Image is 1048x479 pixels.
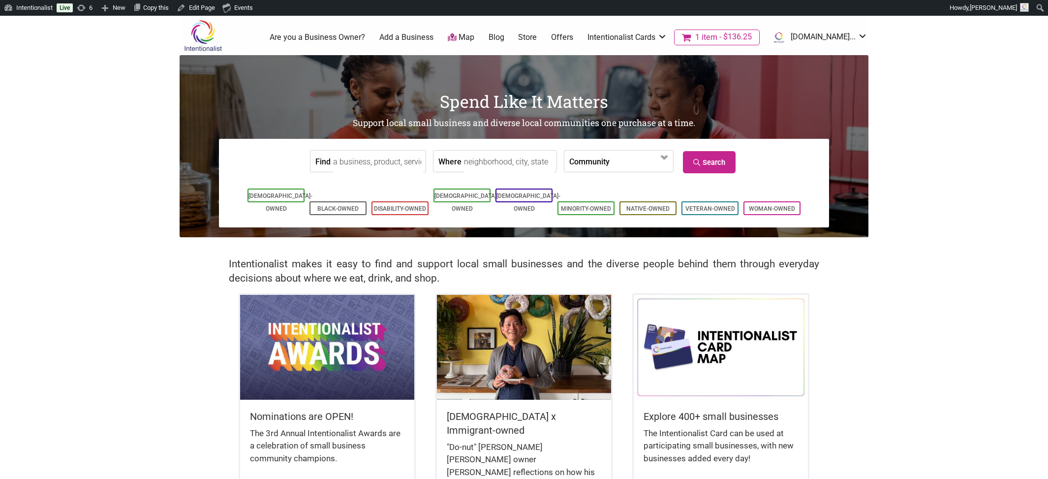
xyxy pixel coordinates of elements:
img: King Donuts - Hong Chhuor [437,295,611,399]
img: Intentionalist [180,20,226,52]
a: Store [518,32,537,43]
a: [DEMOGRAPHIC_DATA]-Owned [434,192,498,212]
span: [PERSON_NAME] [970,4,1017,11]
h2: Support local small business and diverse local communities one purchase at a time. [180,117,868,129]
a: Search [683,151,736,173]
label: Find [315,151,331,172]
a: Intentionalist Cards [587,32,667,43]
h5: [DEMOGRAPHIC_DATA] x Immigrant-owned [447,410,601,437]
span: 1 item [695,33,717,41]
a: [DEMOGRAPHIC_DATA]-Owned [496,192,560,212]
a: [DEMOGRAPHIC_DATA]-Owned [248,192,312,212]
a: Add a Business [379,32,433,43]
a: Native-Owned [626,205,670,212]
a: Woman-Owned [749,205,795,212]
a: Offers [551,32,573,43]
span: $136.25 [717,33,752,41]
h5: Nominations are OPEN! [250,410,404,423]
a: Live [57,3,73,12]
a: Minority-Owned [561,205,611,212]
h2: Intentionalist makes it easy to find and support local small businesses and the diverse people be... [229,257,819,286]
label: Community [569,151,610,172]
a: Cart1 item$136.25 [674,30,760,45]
i: Cart [682,32,693,42]
a: Veteran-Owned [685,205,735,212]
a: Disability-Owned [374,205,426,212]
h1: Spend Like It Matters [180,90,868,113]
h5: Explore 400+ small businesses [644,410,798,423]
input: a business, product, service [333,151,423,173]
div: The Intentionalist Card can be used at participating small businesses, with new businesses added ... [644,427,798,475]
img: Intentionalist Awards [240,295,414,399]
input: neighborhood, city, state [464,151,554,173]
li: ist.com... [767,29,867,46]
img: Intentionalist Card Map [634,295,808,399]
a: Are you a Business Owner? [270,32,365,43]
a: Map [448,32,474,43]
div: The 3rd Annual Intentionalist Awards are a celebration of small business community champions. [250,427,404,475]
a: Black-Owned [317,205,359,212]
label: Where [438,151,462,172]
a: [DOMAIN_NAME]... [767,29,867,46]
a: Blog [489,32,504,43]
